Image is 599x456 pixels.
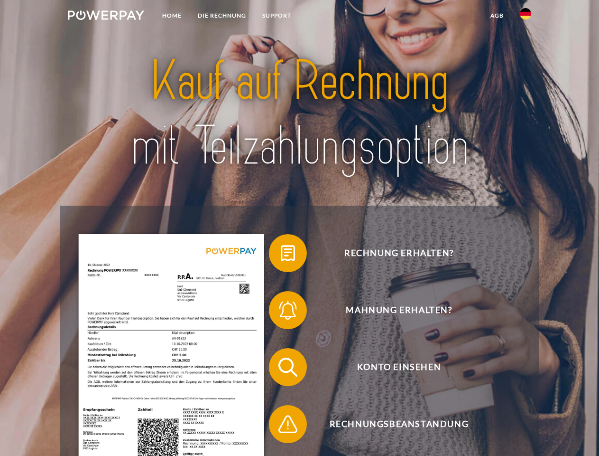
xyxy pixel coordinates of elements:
img: qb_bill.svg [276,241,300,265]
a: agb [482,7,512,24]
a: Home [154,7,190,24]
img: title-powerpay_de.svg [91,46,508,182]
button: Rechnung erhalten? [269,234,516,272]
span: Rechnung erhalten? [283,234,515,272]
img: logo-powerpay-white.svg [68,10,144,20]
button: Mahnung erhalten? [269,291,516,329]
img: qb_bell.svg [276,298,300,322]
img: de [520,8,531,19]
span: Mahnung erhalten? [283,291,515,329]
button: Konto einsehen [269,348,516,386]
a: DIE RECHNUNG [190,7,254,24]
span: Konto einsehen [283,348,515,386]
button: Rechnungsbeanstandung [269,405,516,443]
a: SUPPORT [254,7,299,24]
img: qb_warning.svg [276,412,300,436]
img: qb_search.svg [276,355,300,379]
span: Rechnungsbeanstandung [283,405,515,443]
